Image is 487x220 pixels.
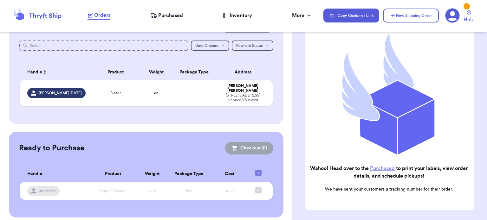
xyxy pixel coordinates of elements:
span: Inventory [230,12,252,19]
span: Handle [27,171,42,177]
button: Checkout (0) [225,142,273,154]
span: Help [464,16,474,23]
th: Product [88,166,138,182]
th: Weight [141,65,172,80]
div: More [292,12,312,19]
p: We have sent your customers a tracking number for their order. [310,186,468,192]
th: Package Type [167,166,211,182]
span: xx oz [148,189,157,193]
span: [PERSON_NAME][DATE] [39,91,82,96]
div: [PERSON_NAME] [PERSON_NAME] [221,84,265,93]
button: New Shipping Order [383,9,439,22]
a: Purchased [150,12,183,19]
span: Striped Sweater [99,189,127,193]
button: Sort ascending [42,68,47,76]
th: Product [90,65,141,80]
div: 1 [464,3,470,9]
th: Weight [138,166,167,182]
span: Purchased [158,12,183,19]
h2: Wahoo! Head over to the to print your labels, view order details, and schedule pickups! [310,165,468,180]
span: Box [186,189,192,193]
span: Date Created [195,44,218,47]
button: Copy Customer Link [323,9,379,22]
button: Date Created [191,41,229,51]
button: Payment Status [232,41,273,51]
a: 1 [445,8,460,23]
strong: oz [154,91,158,95]
a: Help [464,10,474,23]
th: Cost [211,166,248,182]
a: Purchased [370,166,395,171]
th: Address [217,65,273,80]
span: Orders [94,11,110,19]
th: Package Type [172,65,217,80]
a: Inventory [223,12,252,19]
span: Handle [27,69,42,76]
div: [STREET_ADDRESS] Henrico , VA 23228 [221,93,265,103]
span: username [39,188,56,193]
span: Payment Status [236,44,263,47]
input: Search [19,41,188,51]
a: Orders [88,11,110,20]
span: Blazer [110,91,121,96]
h2: Ready to Purchase [19,143,84,153]
span: $0.00 [225,189,235,193]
